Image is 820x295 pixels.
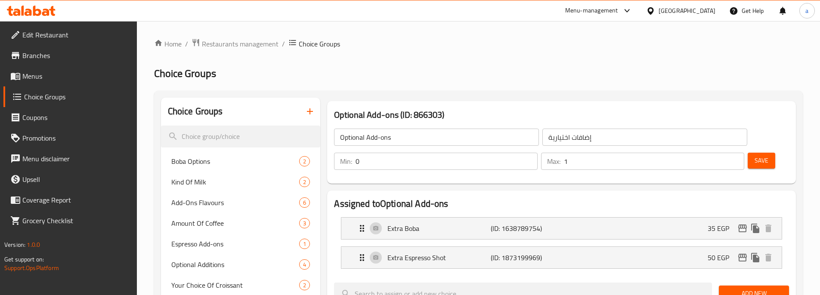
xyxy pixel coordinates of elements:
[154,38,803,49] nav: breadcrumb
[3,148,137,169] a: Menu disclaimer
[3,86,137,107] a: Choice Groups
[4,254,44,265] span: Get support on:
[300,261,309,269] span: 4
[340,156,352,166] p: Min:
[161,213,321,234] div: Amount Of Coffee3
[185,39,188,49] li: /
[22,195,130,205] span: Coverage Report
[334,197,789,210] h2: Assigned to Optional Add-ons
[334,243,789,272] li: Expand
[171,218,300,228] span: Amount Of Coffee
[805,6,808,15] span: a
[387,252,490,263] p: Extra Espresso Shot
[22,30,130,40] span: Edit Restaurant
[27,239,40,250] span: 1.0.0
[161,254,321,275] div: Optional Additions4
[171,197,300,208] span: Add-Ons Flavours
[161,126,321,147] input: search
[491,252,560,263] p: (ID: 1873199969)
[547,156,560,166] p: Max:
[3,190,137,210] a: Coverage Report
[171,239,300,249] span: Espresso Add-ons
[3,107,137,128] a: Coupons
[161,151,321,172] div: Boba Options2
[22,215,130,226] span: Grocery Checklist
[565,6,618,16] div: Menu-management
[736,222,749,235] button: edit
[161,172,321,192] div: Kind Of Milk2
[300,240,309,248] span: 1
[4,262,59,273] a: Support.OpsPlatform
[192,38,278,49] a: Restaurants management
[300,199,309,207] span: 6
[299,177,310,187] div: Choices
[171,280,300,290] span: Your Choice Of Croissant
[3,169,137,190] a: Upsell
[202,39,278,49] span: Restaurants management
[659,6,715,15] div: [GEOGRAPHIC_DATA]
[3,66,137,86] a: Menus
[334,108,789,122] h3: Optional Add-ons (ID: 866303)
[3,210,137,231] a: Grocery Checklist
[22,112,130,123] span: Coupons
[24,92,130,102] span: Choice Groups
[4,239,25,250] span: Version:
[22,133,130,143] span: Promotions
[299,280,310,290] div: Choices
[491,223,560,234] p: (ID: 1638789754)
[341,218,782,239] div: Expand
[161,234,321,254] div: Espresso Add-ons1
[22,50,130,61] span: Branches
[171,156,300,166] span: Boba Options
[748,153,775,169] button: Save
[3,45,137,66] a: Branches
[762,222,775,235] button: delete
[168,105,223,118] h2: Choice Groups
[300,157,309,166] span: 2
[282,39,285,49] li: /
[171,177,300,187] span: Kind Of Milk
[736,251,749,264] button: edit
[300,219,309,227] span: 3
[299,239,310,249] div: Choices
[300,281,309,289] span: 2
[708,223,736,234] p: 35 EGP
[299,218,310,228] div: Choices
[22,154,130,164] span: Menu disclaimer
[334,214,789,243] li: Expand
[708,252,736,263] p: 50 EGP
[3,128,137,148] a: Promotions
[22,71,130,81] span: Menus
[387,223,490,234] p: Extra Boba
[749,251,762,264] button: duplicate
[299,259,310,270] div: Choices
[300,178,309,186] span: 2
[749,222,762,235] button: duplicate
[22,174,130,184] span: Upsell
[171,259,300,270] span: Optional Additions
[762,251,775,264] button: delete
[161,192,321,213] div: Add-Ons Flavours6
[154,39,182,49] a: Home
[299,39,340,49] span: Choice Groups
[3,25,137,45] a: Edit Restaurant
[341,247,782,268] div: Expand
[299,156,310,166] div: Choices
[154,64,216,83] span: Choice Groups
[755,155,768,166] span: Save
